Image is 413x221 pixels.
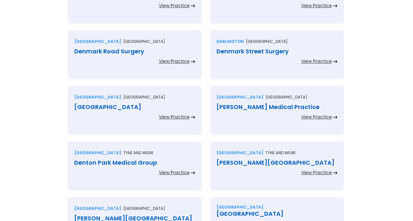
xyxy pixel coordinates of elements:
a: [GEOGRAPHIC_DATA]Tyne and wear[PERSON_NAME][GEOGRAPHIC_DATA]View Practice [210,141,344,197]
div: Denton Park Medical Group [74,159,195,166]
p: [GEOGRAPHIC_DATA] [123,205,165,212]
a: [GEOGRAPHIC_DATA]Tyne and wearDenton Park Medical GroupView Practice [68,141,202,197]
div: View Practice [301,2,332,9]
a: [GEOGRAPHIC_DATA][GEOGRAPHIC_DATA]Denmark Road SurgeryView Practice [68,30,202,86]
p: [GEOGRAPHIC_DATA] [246,38,288,45]
div: [GEOGRAPHIC_DATA] [74,94,121,101]
p: [GEOGRAPHIC_DATA] [123,38,165,45]
div: View Practice [301,58,332,64]
div: [GEOGRAPHIC_DATA] [216,204,263,211]
div: [GEOGRAPHIC_DATA] [74,38,121,45]
a: [GEOGRAPHIC_DATA][GEOGRAPHIC_DATA][PERSON_NAME] Medical PracticeView Practice [210,86,344,141]
div: [PERSON_NAME][GEOGRAPHIC_DATA] [216,159,337,166]
p: Tyne and wear [123,150,153,156]
div: View Practice [159,2,190,9]
a: [GEOGRAPHIC_DATA][GEOGRAPHIC_DATA][GEOGRAPHIC_DATA]View Practice [68,86,202,141]
div: Denmark Road Surgery [74,48,195,55]
div: View Practice [301,114,332,120]
div: [GEOGRAPHIC_DATA] [216,150,263,156]
div: [GEOGRAPHIC_DATA] [74,104,195,110]
div: View Practice [159,58,190,64]
p: Tyne and wear [266,150,296,156]
div: [GEOGRAPHIC_DATA] [74,150,121,156]
div: [PERSON_NAME] Medical Practice [216,104,337,110]
div: View Practice [159,114,190,120]
p: [GEOGRAPHIC_DATA] [123,94,165,101]
div: [GEOGRAPHIC_DATA] [216,94,263,101]
a: Darlington[GEOGRAPHIC_DATA]Denmark Street SurgeryView Practice [210,30,344,86]
div: View Practice [301,169,332,176]
div: [GEOGRAPHIC_DATA] [216,211,337,217]
p: [GEOGRAPHIC_DATA] [266,94,307,101]
div: Darlington [216,38,244,45]
div: [GEOGRAPHIC_DATA] [74,205,121,212]
div: Denmark Street Surgery [216,48,337,55]
div: View Practice [159,169,190,176]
